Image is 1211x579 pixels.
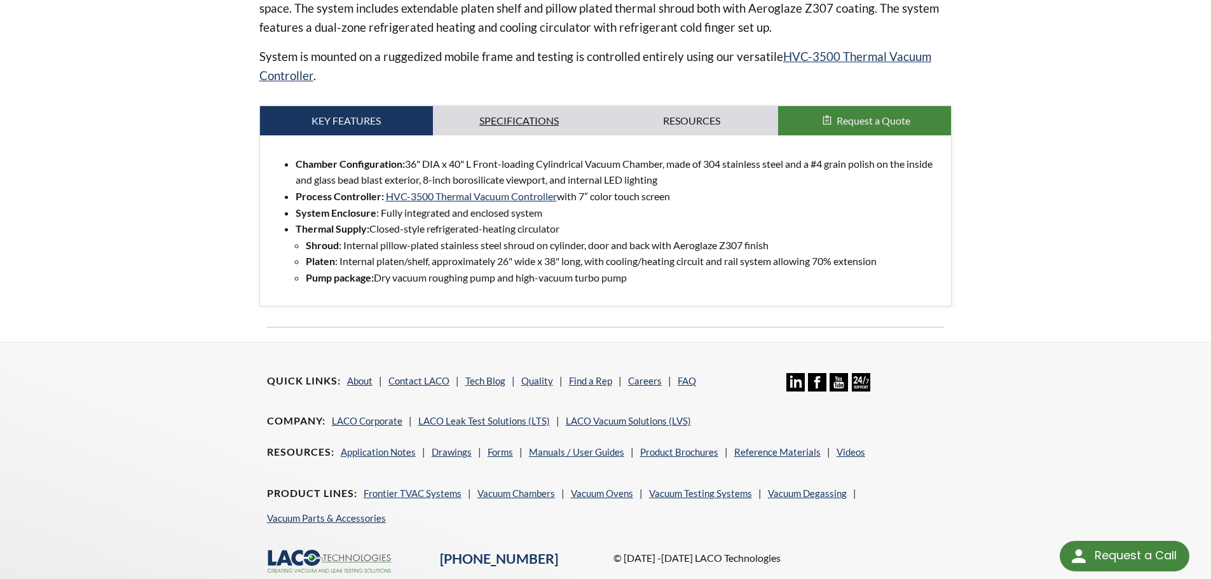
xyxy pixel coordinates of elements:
strong: Pump package: [306,271,374,283]
a: Vacuum Parts & Accessories [267,512,386,524]
a: [PHONE_NUMBER] [440,550,558,567]
a: Resources [606,106,779,135]
span: Request a Quote [837,114,910,126]
a: HVC-3500 Thermal Vacuum Controller [386,190,557,202]
li: Dry vacuum roughing pump and high-vacuum turbo pump [306,269,941,286]
p: © [DATE] -[DATE] LACO Technologies [613,550,945,566]
div: Request a Call [1060,541,1189,571]
img: 24/7 Support Icon [852,373,870,392]
a: Quality [521,375,553,386]
a: Application Notes [341,446,416,458]
a: Product Brochures [640,446,718,458]
li: 36" DIA x 40" L Front-loading Cylindrical Vacuum Chamber, made of 304 stainless steel and a #4 gr... [296,156,941,188]
a: LACO Corporate [332,415,402,426]
li: : Internal pillow-plated stainless steel shroud on cylinder, door and back with Aeroglaze Z307 fi... [306,237,941,254]
a: Tech Blog [465,375,505,386]
h4: Product Lines [267,487,357,500]
a: LACO Vacuum Solutions (LVS) [566,415,691,426]
a: About [347,375,373,386]
li: : Internal platen/shelf, approximately 26" wide x 38" long, with cooling/heating circuit and rail... [306,253,941,269]
a: Vacuum Degassing [768,487,847,499]
a: LACO Leak Test Solutions (LTS) [418,415,550,426]
h4: Quick Links [267,374,341,388]
button: Request a Quote [778,106,951,135]
a: Drawings [432,446,472,458]
strong: Thermal Supply: [296,222,369,235]
img: round button [1069,546,1089,566]
a: Vacuum Chambers [477,487,555,499]
a: Reference Materials [734,446,821,458]
li: with 7” color touch screen [296,188,941,205]
a: Vacuum Ovens [571,487,633,499]
p: System is mounted on a ruggedized mobile frame and testing is controlled entirely using our versa... [259,47,952,85]
a: Key Features [260,106,433,135]
h4: Resources [267,446,334,459]
a: Videos [837,446,865,458]
a: Frontier TVAC Systems [364,487,462,499]
h4: Company [267,414,325,428]
li: Closed-style refrigerated-heating circulator [296,221,941,285]
strong: System Enclosure [296,207,376,219]
strong: Shroud [306,239,339,251]
a: Careers [628,375,662,386]
li: : Fully integrated and enclosed system [296,205,941,221]
a: Specifications [433,106,606,135]
a: Forms [488,446,513,458]
a: Find a Rep [569,375,612,386]
a: Manuals / User Guides [529,446,624,458]
a: Vacuum Testing Systems [649,487,752,499]
strong: Process Controller: [296,190,384,202]
strong: Chamber Configuration: [296,158,405,170]
a: Contact LACO [388,375,449,386]
a: FAQ [678,375,696,386]
div: Request a Call [1095,541,1177,570]
a: 24/7 Support [852,382,870,393]
strong: Platen [306,255,335,267]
